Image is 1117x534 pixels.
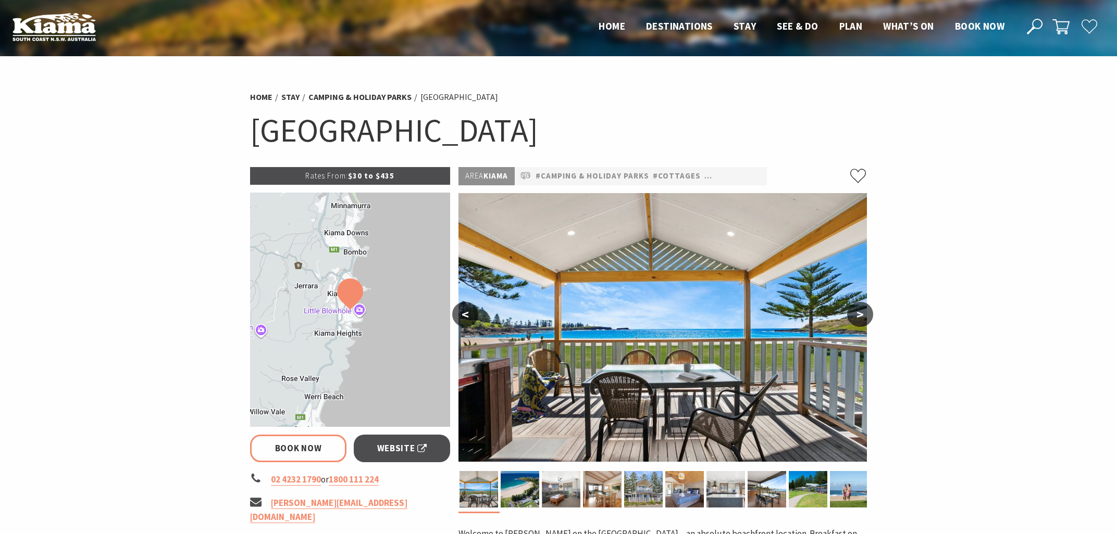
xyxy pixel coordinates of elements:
[789,471,827,507] img: Beachfront cabins at Kendalls on the Beach Holiday Park
[839,20,863,32] span: Plan
[250,473,450,487] li: or
[734,20,756,32] span: Stay
[536,170,649,183] a: #Camping & Holiday Parks
[748,471,786,507] img: Enjoy the beachfront view in Cabin 12
[665,471,704,507] img: Kendalls on the Beach Holiday Park
[250,497,407,523] a: [PERSON_NAME][EMAIL_ADDRESS][DOMAIN_NAME]
[653,170,701,183] a: #Cottages
[377,441,427,455] span: Website
[706,471,745,507] img: Full size kitchen in Cabin 12
[883,20,934,32] span: What’s On
[458,167,515,185] p: Kiama
[599,20,625,32] span: Home
[830,471,868,507] img: Kendalls Beach
[646,20,713,32] span: Destinations
[458,193,867,462] img: Kendalls on the Beach Holiday Park
[308,92,412,103] a: Camping & Holiday Parks
[460,471,498,507] img: Kendalls on the Beach Holiday Park
[250,435,346,462] a: Book Now
[250,167,450,185] p: $30 to $435
[250,109,867,151] h1: [GEOGRAPHIC_DATA]
[465,171,483,181] span: Area
[847,302,873,327] button: >
[305,171,348,181] span: Rates From:
[501,471,539,507] img: Aerial view of Kendalls on the Beach Holiday Park
[452,302,478,327] button: <
[13,12,96,41] img: Kiama Logo
[777,20,818,32] span: See & Do
[583,471,622,507] img: Kendalls on the Beach Holiday Park
[704,170,765,183] a: #Pet Friendly
[542,471,580,507] img: Lounge room in Cabin 12
[624,471,663,507] img: Kendalls on the Beach Holiday Park
[281,92,300,103] a: Stay
[420,91,498,104] li: [GEOGRAPHIC_DATA]
[250,92,272,103] a: Home
[955,20,1004,32] span: Book now
[271,474,321,486] a: 02 4232 1790
[588,18,1015,35] nav: Main Menu
[354,435,450,462] a: Website
[329,474,379,486] a: 1800 111 224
